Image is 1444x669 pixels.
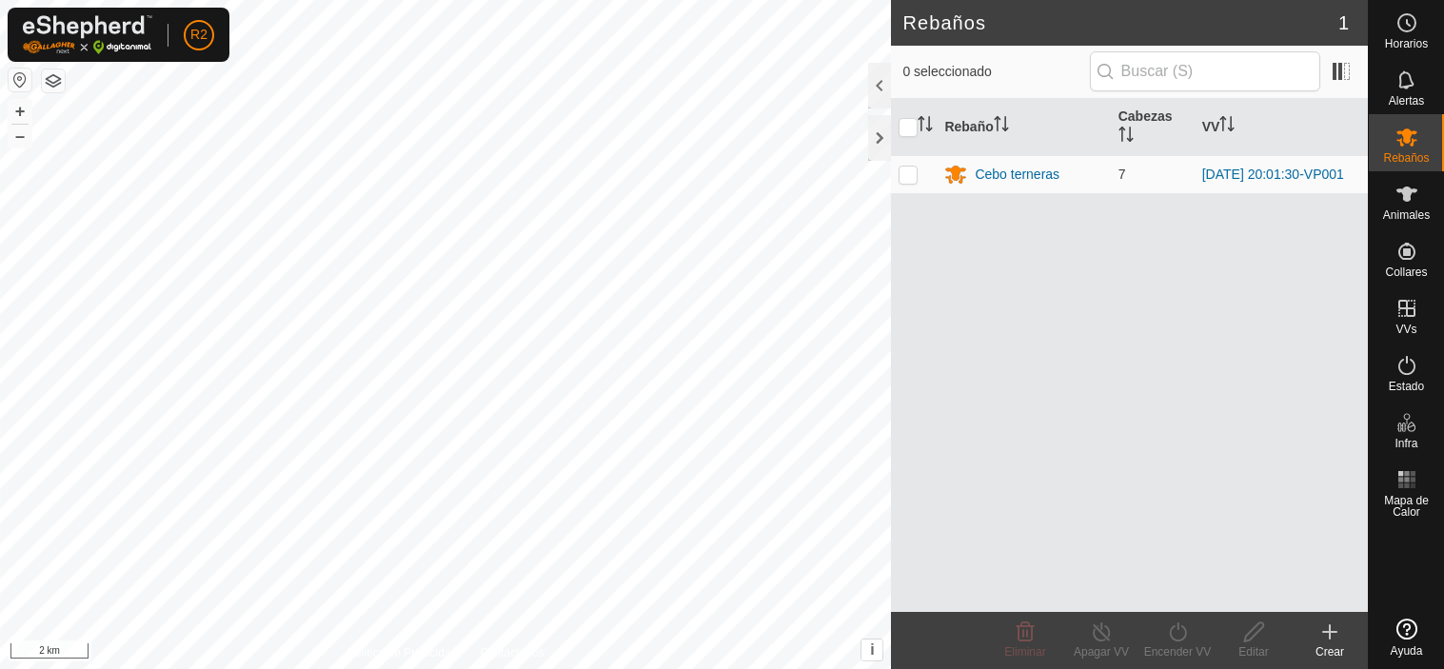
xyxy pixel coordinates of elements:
button: Capas del Mapa [42,69,65,92]
button: – [9,125,31,148]
span: Collares [1385,266,1427,278]
p-sorticon: Activar para ordenar [918,119,933,134]
div: Cebo terneras [975,165,1059,185]
span: i [870,641,874,658]
span: Estado [1389,381,1424,392]
a: Política de Privacidad [347,644,457,661]
h2: Rebaños [902,11,1337,34]
div: Editar [1216,643,1292,660]
span: Ayuda [1391,645,1423,657]
span: Alertas [1389,95,1424,107]
div: Crear [1292,643,1368,660]
div: Encender VV [1139,643,1216,660]
a: [DATE] 20:01:30-VP001 [1202,167,1344,182]
span: R2 [190,25,208,45]
p-sorticon: Activar para ordenar [994,119,1009,134]
span: VVs [1395,324,1416,335]
span: Mapa de Calor [1374,495,1439,518]
img: Logo Gallagher [23,15,152,54]
span: Rebaños [1383,152,1429,164]
button: + [9,100,31,123]
span: Horarios [1385,38,1428,49]
span: Infra [1395,438,1417,449]
p-sorticon: Activar para ordenar [1219,119,1235,134]
a: Ayuda [1369,611,1444,664]
button: Restablecer Mapa [9,69,31,91]
span: 7 [1118,167,1126,182]
p-sorticon: Activar para ordenar [1118,129,1134,145]
th: Cabezas [1111,99,1195,156]
span: 0 seleccionado [902,62,1089,82]
span: Animales [1383,209,1430,221]
a: Contáctenos [480,644,544,661]
span: Eliminar [1004,645,1045,659]
button: i [861,639,882,660]
div: Apagar VV [1063,643,1139,660]
span: 1 [1338,9,1349,37]
input: Buscar (S) [1090,51,1320,91]
th: Rebaño [937,99,1110,156]
th: VV [1195,99,1368,156]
